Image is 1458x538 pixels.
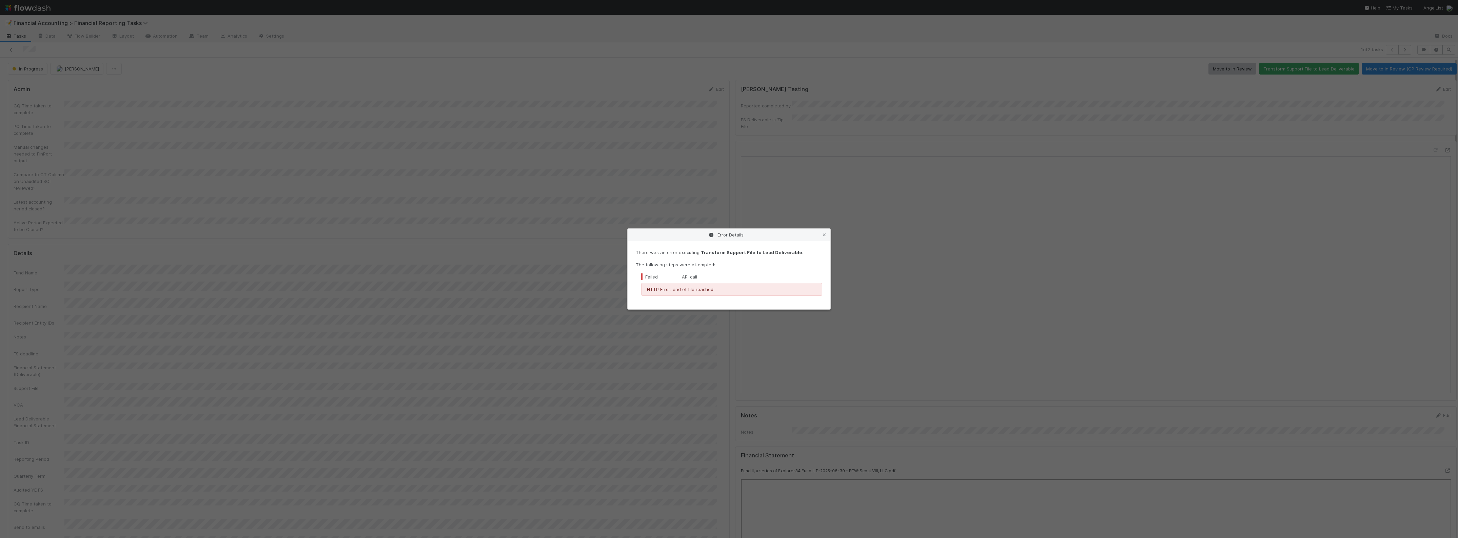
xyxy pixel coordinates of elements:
[636,249,822,256] p: There was an error executing .
[636,261,822,268] p: The following steps were attempted:
[641,273,822,280] div: API call
[647,286,816,293] p: HTTP Error: end of file reached
[701,250,802,255] strong: Transform Support File to Lead Deliverable
[641,273,682,280] div: Failed
[628,229,830,241] div: Error Details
